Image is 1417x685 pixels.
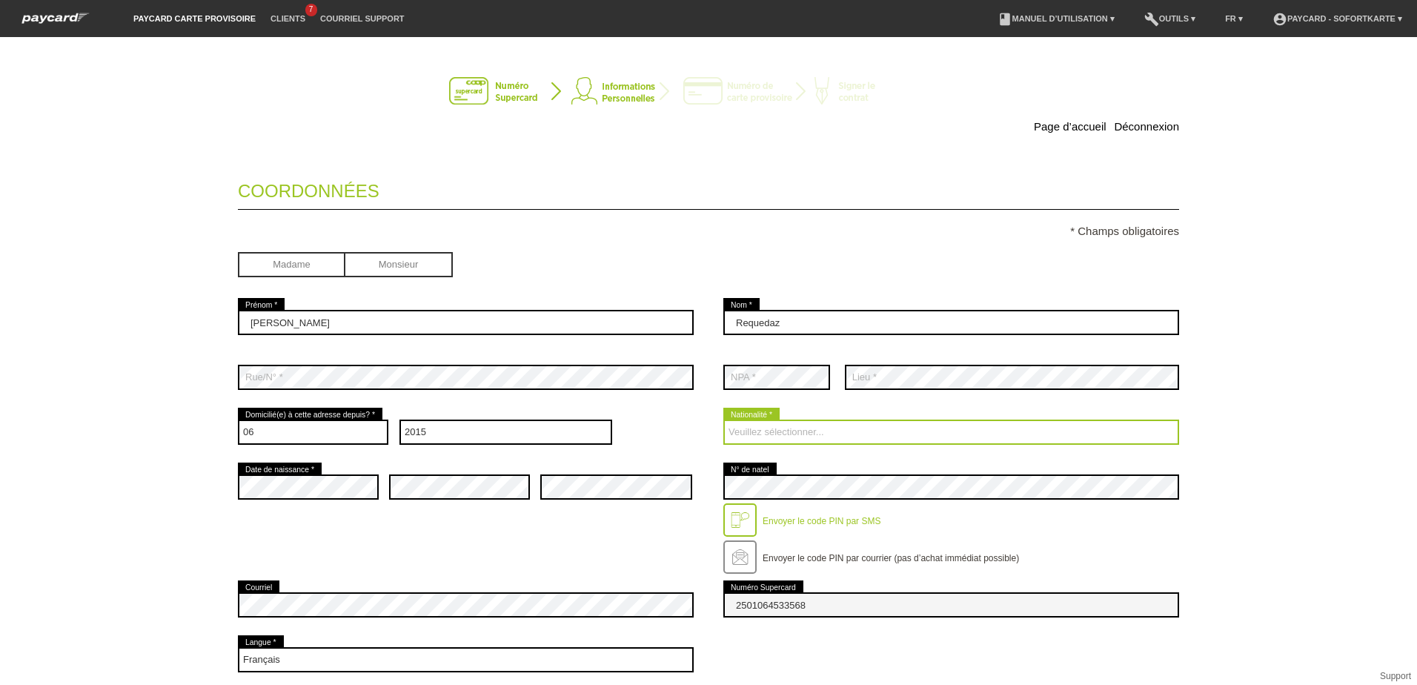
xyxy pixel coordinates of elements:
a: buildOutils ▾ [1137,14,1203,23]
img: paycard Sofortkarte [15,10,96,26]
a: paycard carte provisoire [126,14,263,23]
legend: Coordonnées [238,166,1179,210]
a: bookManuel d’utilisation ▾ [990,14,1122,23]
label: Envoyer le code PIN par SMS [763,516,880,526]
a: Courriel Support [313,14,411,23]
i: account_circle [1272,12,1287,27]
i: book [998,12,1012,27]
label: Envoyer le code PIN par courrier (pas d’achat immédiat possible) [763,553,1019,563]
span: 7 [305,4,317,16]
i: build [1144,12,1159,27]
a: paycard Sofortkarte [15,17,96,28]
p: * Champs obligatoires [238,225,1179,237]
a: FR ▾ [1218,14,1250,23]
a: account_circlepaycard - Sofortkarte ▾ [1265,14,1410,23]
img: instantcard-v2-fr-2.png [449,77,968,107]
a: Déconnexion [1114,120,1179,133]
a: Clients [263,14,313,23]
a: Page d’accueil [1034,120,1106,133]
a: Support [1380,671,1411,681]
